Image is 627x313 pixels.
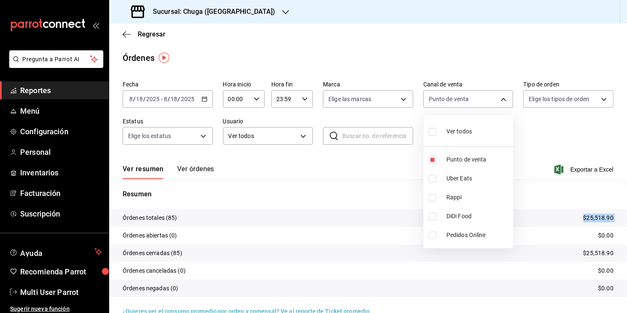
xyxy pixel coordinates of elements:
[446,155,510,164] span: Punto de venta
[446,231,510,240] span: Pedidos Online
[446,127,472,136] span: Ver todos
[446,193,510,202] span: Rappi
[446,212,510,221] span: DiDi Food
[159,52,169,63] img: Tooltip marker
[446,174,510,183] span: Uber Eats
